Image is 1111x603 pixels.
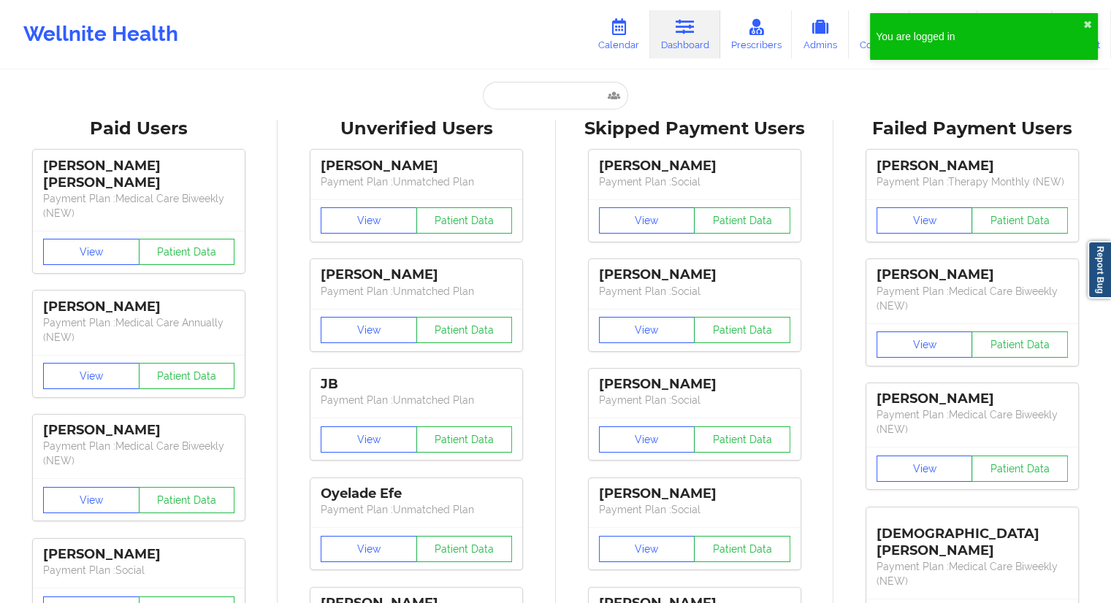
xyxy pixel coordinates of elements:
[877,407,1068,437] p: Payment Plan : Medical Care Biweekly (NEW)
[416,426,513,453] button: Patient Data
[971,456,1068,482] button: Patient Data
[599,266,790,283] div: [PERSON_NAME]
[971,207,1068,234] button: Patient Data
[416,536,513,562] button: Patient Data
[43,315,234,345] p: Payment Plan : Medical Care Annually (NEW)
[877,174,1068,189] p: Payment Plan : Therapy Monthly (NEW)
[599,536,695,562] button: View
[139,487,235,513] button: Patient Data
[321,393,512,407] p: Payment Plan : Unmatched Plan
[599,207,695,234] button: View
[694,317,790,343] button: Patient Data
[599,376,790,393] div: [PERSON_NAME]
[599,426,695,453] button: View
[877,456,973,482] button: View
[321,426,417,453] button: View
[566,118,823,140] div: Skipped Payment Users
[720,10,793,58] a: Prescribers
[844,118,1101,140] div: Failed Payment Users
[1083,19,1092,31] button: close
[288,118,545,140] div: Unverified Users
[587,10,650,58] a: Calendar
[10,118,267,140] div: Paid Users
[416,317,513,343] button: Patient Data
[321,317,417,343] button: View
[321,284,512,299] p: Payment Plan : Unmatched Plan
[694,426,790,453] button: Patient Data
[877,266,1068,283] div: [PERSON_NAME]
[139,363,235,389] button: Patient Data
[876,29,1083,44] div: You are logged in
[599,485,790,502] div: [PERSON_NAME]
[650,10,720,58] a: Dashboard
[321,502,512,517] p: Payment Plan : Unmatched Plan
[694,536,790,562] button: Patient Data
[321,266,512,283] div: [PERSON_NAME]
[321,158,512,174] div: [PERSON_NAME]
[321,174,512,189] p: Payment Plan : Unmatched Plan
[599,158,790,174] div: [PERSON_NAME]
[599,393,790,407] p: Payment Plan : Social
[694,207,790,234] button: Patient Data
[43,191,234,220] p: Payment Plan : Medical Care Biweekly (NEW)
[43,363,140,389] button: View
[43,439,234,468] p: Payment Plan : Medical Care Biweekly (NEW)
[43,487,140,513] button: View
[971,331,1068,358] button: Patient Data
[43,299,234,315] div: [PERSON_NAME]
[877,158,1068,174] div: [PERSON_NAME]
[599,317,695,343] button: View
[877,331,973,358] button: View
[43,422,234,439] div: [PERSON_NAME]
[599,174,790,189] p: Payment Plan : Social
[877,391,1068,407] div: [PERSON_NAME]
[792,10,849,58] a: Admins
[599,502,790,517] p: Payment Plan : Social
[877,284,1068,313] p: Payment Plan : Medical Care Biweekly (NEW)
[321,485,512,502] div: Oyelade Efe
[877,207,973,234] button: View
[849,10,909,58] a: Coaches
[43,239,140,265] button: View
[43,563,234,577] p: Payment Plan : Social
[43,158,234,191] div: [PERSON_NAME] [PERSON_NAME]
[321,536,417,562] button: View
[139,239,235,265] button: Patient Data
[877,515,1068,559] div: [DEMOGRAPHIC_DATA][PERSON_NAME]
[877,559,1068,588] p: Payment Plan : Medical Care Biweekly (NEW)
[43,546,234,563] div: [PERSON_NAME]
[599,284,790,299] p: Payment Plan : Social
[321,207,417,234] button: View
[416,207,513,234] button: Patient Data
[321,376,512,393] div: JB
[1088,241,1111,299] a: Report Bug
